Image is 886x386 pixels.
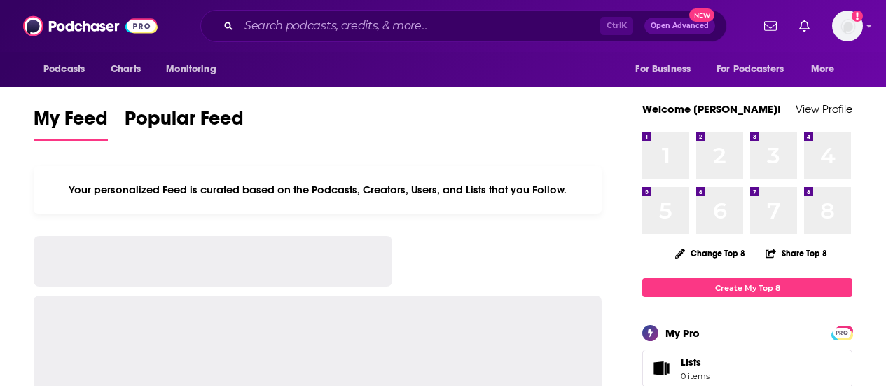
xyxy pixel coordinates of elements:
[34,166,602,214] div: Your personalized Feed is curated based on the Podcasts, Creators, Users, and Lists that you Follow.
[23,13,158,39] img: Podchaser - Follow, Share and Rate Podcasts
[600,17,633,35] span: Ctrl K
[625,56,708,83] button: open menu
[681,356,701,368] span: Lists
[647,359,675,378] span: Lists
[125,106,244,141] a: Popular Feed
[34,106,108,139] span: My Feed
[759,14,782,38] a: Show notifications dropdown
[111,60,141,79] span: Charts
[833,328,850,338] span: PRO
[635,60,691,79] span: For Business
[34,106,108,141] a: My Feed
[794,14,815,38] a: Show notifications dropdown
[156,56,234,83] button: open menu
[651,22,709,29] span: Open Advanced
[832,11,863,41] span: Logged in as ShannonHennessey
[765,240,828,267] button: Share Top 8
[832,11,863,41] img: User Profile
[689,8,714,22] span: New
[239,15,600,37] input: Search podcasts, credits, & more...
[667,244,754,262] button: Change Top 8
[852,11,863,22] svg: Add a profile image
[833,327,850,338] a: PRO
[796,102,852,116] a: View Profile
[125,106,244,139] span: Popular Feed
[832,11,863,41] button: Show profile menu
[200,10,727,42] div: Search podcasts, credits, & more...
[801,56,852,83] button: open menu
[642,102,781,116] a: Welcome [PERSON_NAME]!
[102,56,149,83] a: Charts
[717,60,784,79] span: For Podcasters
[811,60,835,79] span: More
[43,60,85,79] span: Podcasts
[707,56,804,83] button: open menu
[681,356,710,368] span: Lists
[166,60,216,79] span: Monitoring
[34,56,103,83] button: open menu
[644,18,715,34] button: Open AdvancedNew
[665,326,700,340] div: My Pro
[642,278,852,297] a: Create My Top 8
[681,371,710,381] span: 0 items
